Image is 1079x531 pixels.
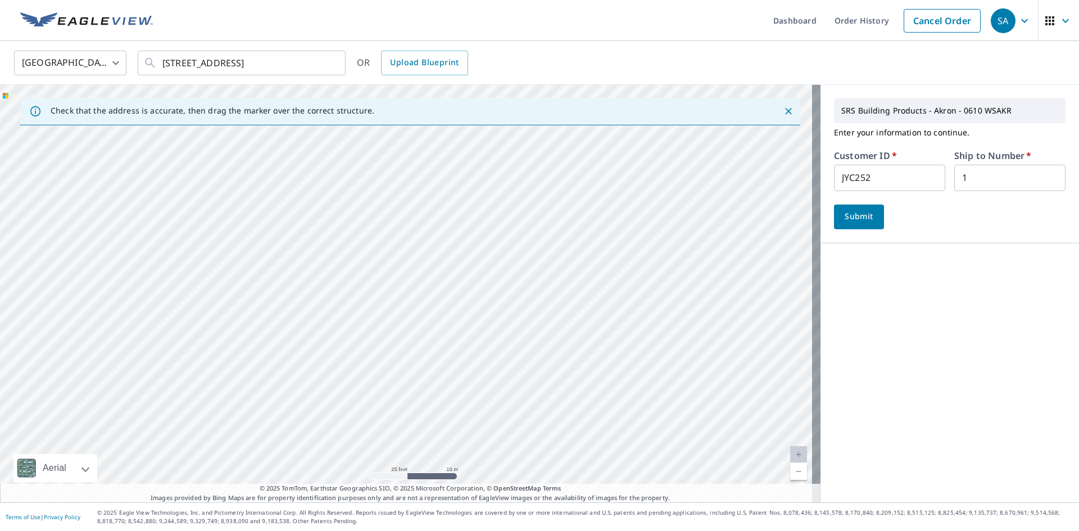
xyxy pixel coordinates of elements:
[834,151,897,160] label: Customer ID
[904,9,981,33] a: Cancel Order
[6,514,80,520] p: |
[543,484,561,492] a: Terms
[13,454,97,482] div: Aerial
[834,205,884,229] button: Submit
[790,446,807,463] a: Current Level 20, Zoom In Disabled
[390,56,459,70] span: Upload Blueprint
[834,123,1066,142] p: Enter your information to continue.
[790,463,807,480] a: Current Level 20, Zoom Out
[6,513,40,521] a: Terms of Use
[162,47,323,79] input: Search by address or latitude-longitude
[991,8,1015,33] div: SA
[781,104,796,119] button: Close
[97,509,1073,525] p: © 2025 Eagle View Technologies, Inc. and Pictometry International Corp. All Rights Reserved. Repo...
[493,484,541,492] a: OpenStreetMap
[381,51,468,75] a: Upload Blueprint
[51,106,374,116] p: Check that the address is accurate, then drag the marker over the correct structure.
[14,47,126,79] div: [GEOGRAPHIC_DATA]
[843,210,875,224] span: Submit
[39,454,70,482] div: Aerial
[260,484,561,493] span: © 2025 TomTom, Earthstar Geographics SIO, © 2025 Microsoft Corporation, ©
[357,51,468,75] div: OR
[837,101,1063,120] p: SRS Building Products - Akron - 0610 WSAKR
[20,12,153,29] img: EV Logo
[954,151,1031,160] label: Ship to Number
[44,513,80,521] a: Privacy Policy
